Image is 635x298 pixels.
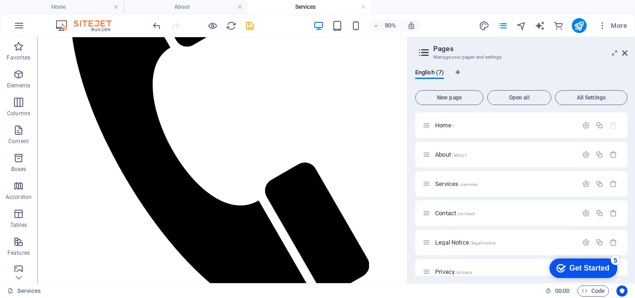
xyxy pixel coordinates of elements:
div: Settings [582,121,590,129]
div: The startpage cannot be deleted [609,121,617,129]
p: Elements [7,82,31,89]
div: Legal Notice/legal-notice [432,239,577,245]
div: Services/services [432,181,577,187]
span: English (7) [415,67,444,80]
p: Boxes [11,166,26,173]
span: Code [582,285,605,297]
h2: Pages [433,45,628,53]
button: Click here to leave preview mode and continue editing [207,20,218,31]
button: navigator [516,20,527,31]
span: Click to open page [435,239,496,246]
h3: Manage your pages and settings [433,53,609,61]
button: design [479,20,490,31]
a: Click to cancel selection. Double-click to open Pages [7,285,41,297]
h6: Session time [545,285,570,297]
div: Privacy/privacy [432,269,577,275]
p: Favorites [7,54,30,61]
button: reload [225,20,237,31]
span: /legal-notice [470,240,496,245]
div: Settings [582,238,590,246]
span: New page [419,95,479,100]
div: Duplicate [595,180,603,188]
span: /about [452,152,466,158]
button: 80% [369,20,402,31]
div: Settings [582,209,590,217]
div: Duplicate [595,238,603,246]
div: Duplicate [595,121,603,129]
i: Publish [574,20,584,31]
div: Remove [609,151,617,159]
p: Columns [7,110,30,117]
div: Remove [609,209,617,217]
div: Remove [609,238,617,246]
span: /services [459,182,478,187]
div: Contact/contact [432,210,577,216]
span: Click to open page [435,180,478,187]
i: Undo: Change text (Ctrl+Z) [152,20,162,31]
span: Click to open page [435,122,454,129]
div: Get Started [25,10,65,19]
h6: 80% [383,20,398,31]
div: Settings [582,151,590,159]
div: Home/ [432,122,577,128]
h4: About [124,2,247,12]
button: undo [151,20,162,31]
button: commerce [553,20,564,31]
span: /contact [457,211,475,216]
button: pages [497,20,509,31]
button: New page [415,90,483,105]
div: Duplicate [595,151,603,159]
p: Accordion [6,193,32,201]
img: Editor Logo [53,20,123,31]
div: 5 [66,2,76,11]
i: Commerce [553,20,564,31]
button: All Settings [555,90,628,105]
div: Remove [609,180,617,188]
span: Click to open page [435,268,472,275]
span: Click to open page [435,151,466,158]
h4: Services [247,2,371,12]
i: AI Writer [535,20,545,31]
button: Code [577,285,609,297]
span: All Settings [559,95,623,100]
button: Open all [487,90,551,105]
button: text_generator [535,20,546,31]
i: Pages (Ctrl+Alt+S) [497,20,508,31]
i: Reload page [226,20,237,31]
span: : [562,287,563,294]
span: / [452,123,454,128]
p: Content [8,138,29,145]
span: 00 00 [555,285,569,297]
i: Design (Ctrl+Alt+Y) [479,20,489,31]
span: Open all [491,95,547,100]
button: save [244,20,255,31]
div: About/about [432,152,577,158]
span: Click to open page [435,210,475,217]
i: Navigator [516,20,527,31]
button: publish [572,18,587,33]
button: More [594,18,631,33]
div: Get Started 5 items remaining, 0% complete [5,5,73,24]
i: Save (Ctrl+S) [245,20,255,31]
span: /privacy [456,270,472,275]
div: Language Tabs [415,69,628,86]
button: Usercentrics [616,285,628,297]
div: Duplicate [595,209,603,217]
span: More [598,21,627,30]
i: On resize automatically adjust zoom level to fit chosen device. [407,21,416,30]
p: Features [7,249,30,257]
div: Settings [582,180,590,188]
p: Tables [10,221,27,229]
